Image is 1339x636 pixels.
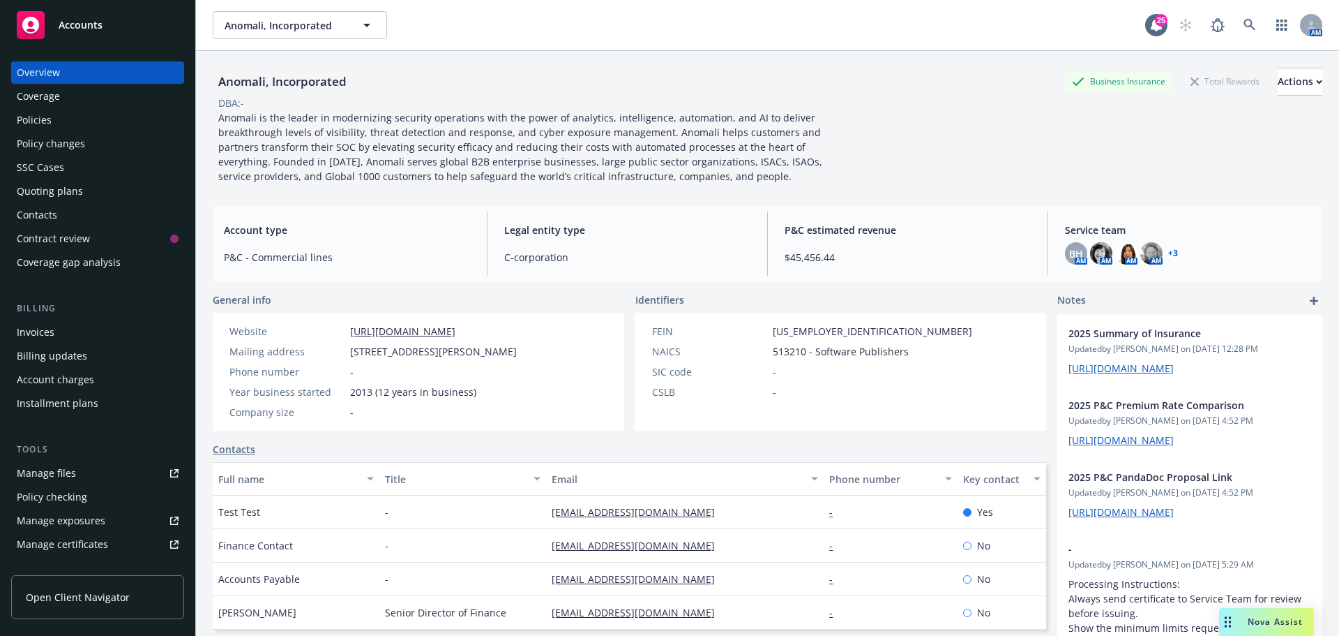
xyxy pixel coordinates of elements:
span: [PERSON_NAME] [218,605,296,620]
div: FEIN [652,324,767,339]
a: Contract review [11,228,184,250]
span: General info [213,293,271,307]
div: Billing [11,302,184,316]
div: CSLB [652,385,767,399]
button: Actions [1278,68,1322,96]
div: Overview [17,61,60,84]
div: Actions [1278,68,1322,95]
div: Policy changes [17,133,85,155]
span: BH [1069,246,1083,261]
span: No [977,605,990,620]
a: Billing updates [11,345,184,367]
a: Overview [11,61,184,84]
div: Business Insurance [1065,73,1172,90]
span: - [385,572,388,586]
div: Account charges [17,369,94,391]
div: Coverage gap analysis [17,251,121,274]
div: Manage exposures [17,510,105,532]
a: Manage certificates [11,533,184,556]
div: Quoting plans [17,180,83,202]
span: [STREET_ADDRESS][PERSON_NAME] [350,344,517,359]
span: C-corporation [504,250,750,265]
span: Updated by [PERSON_NAME] on [DATE] 12:28 PM [1068,343,1311,355]
div: Coverage [17,85,60,108]
span: - [350,364,354,379]
div: 2025 P&C Premium Rate ComparisonUpdatedby [PERSON_NAME] on [DATE] 4:52 PM[URL][DOMAIN_NAME] [1057,387,1322,459]
span: Nova Assist [1248,616,1303,628]
span: Account type [224,223,470,237]
span: Anomali is the leader in modernizing security operations with the power of analytics, intelligenc... [218,111,825,183]
span: Identifiers [635,293,684,307]
div: Title [385,472,525,487]
div: Website [229,324,345,339]
span: - [385,505,388,519]
span: Senior Director of Finance [385,605,506,620]
img: photo [1140,242,1163,265]
a: Accounts [11,6,184,45]
div: Installment plans [17,392,98,415]
span: Yes [977,505,993,519]
span: Accounts [59,20,103,31]
div: Phone number [829,472,936,487]
div: Phone number [229,364,345,379]
span: Updated by [PERSON_NAME] on [DATE] 4:52 PM [1068,487,1311,499]
a: [EMAIL_ADDRESS][DOMAIN_NAME] [552,539,726,552]
span: - [1068,542,1275,556]
button: Full name [213,462,379,496]
button: Key contact [958,462,1046,496]
span: $45,456.44 [785,250,1031,265]
span: 2025 P&C PandaDoc Proposal Link [1068,470,1275,485]
span: Updated by [PERSON_NAME] on [DATE] 4:52 PM [1068,415,1311,427]
span: [US_EMPLOYER_IDENTIFICATION_NUMBER] [773,324,972,339]
a: - [829,539,844,552]
div: SSC Cases [17,156,64,179]
a: +3 [1168,249,1178,258]
div: Manage certificates [17,533,108,556]
a: - [829,606,844,619]
span: No [977,538,990,553]
a: [URL][DOMAIN_NAME] [1068,505,1174,519]
span: Test Test [218,505,260,519]
a: - [829,505,844,519]
div: Manage files [17,462,76,485]
a: [EMAIL_ADDRESS][DOMAIN_NAME] [552,572,726,586]
a: Switch app [1268,11,1296,39]
div: Contacts [17,204,57,226]
span: 2013 (12 years in business) [350,385,476,399]
a: - [829,572,844,586]
button: Email [546,462,824,496]
span: 2025 Summary of Insurance [1068,326,1275,341]
a: Policy checking [11,486,184,508]
button: Nova Assist [1219,608,1314,636]
span: P&C - Commercial lines [224,250,470,265]
div: Policy checking [17,486,87,508]
a: Manage claims [11,557,184,579]
a: Search [1236,11,1264,39]
a: [URL][DOMAIN_NAME] [1068,362,1174,375]
a: Coverage [11,85,184,108]
a: Contacts [213,442,255,457]
span: - [385,538,388,553]
a: Report a Bug [1204,11,1232,39]
a: Quoting plans [11,180,184,202]
a: Manage exposures [11,510,184,532]
div: Total Rewards [1183,73,1266,90]
div: SIC code [652,364,767,379]
a: Coverage gap analysis [11,251,184,274]
a: Invoices [11,321,184,343]
img: photo [1115,242,1137,265]
span: - [773,364,776,379]
a: [URL][DOMAIN_NAME] [350,325,455,338]
div: NAICS [652,344,767,359]
div: Company size [229,405,345,420]
span: - [773,385,776,399]
a: Start snowing [1172,11,1200,39]
span: Finance Contact [218,538,293,553]
a: Installment plans [11,392,184,415]
span: No [977,572,990,586]
span: Legal entity type [504,223,750,237]
div: Tools [11,443,184,457]
a: Contacts [11,204,184,226]
button: Phone number [824,462,957,496]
